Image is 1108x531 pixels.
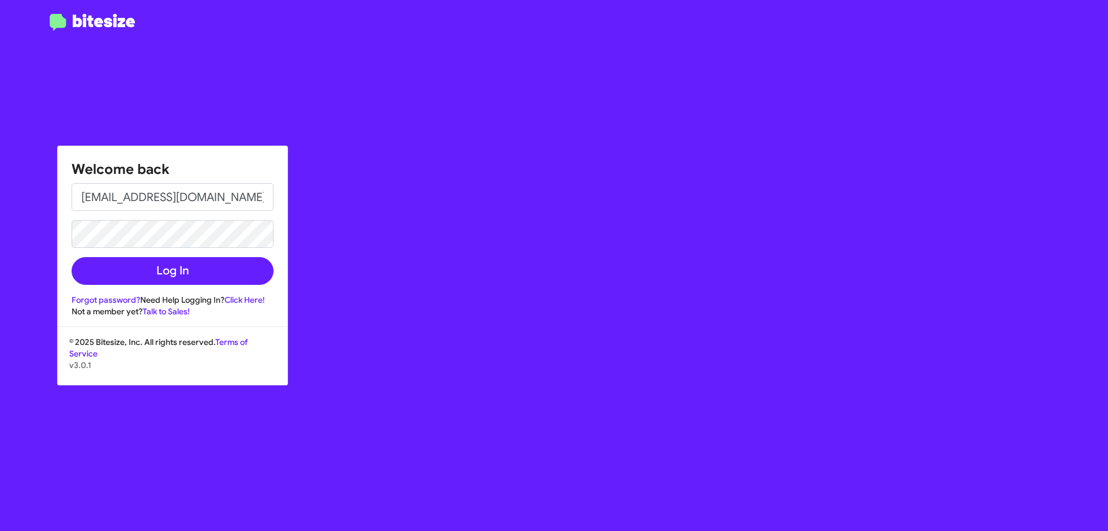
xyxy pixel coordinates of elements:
[72,295,140,305] a: Forgot password?
[224,295,265,305] a: Click Here!
[143,306,190,317] a: Talk to Sales!
[72,306,274,317] div: Not a member yet?
[69,359,276,371] p: v3.0.1
[72,294,274,306] div: Need Help Logging In?
[72,183,274,211] input: Email address
[58,336,287,385] div: © 2025 Bitesize, Inc. All rights reserved.
[72,160,274,179] h1: Welcome back
[72,257,274,285] button: Log In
